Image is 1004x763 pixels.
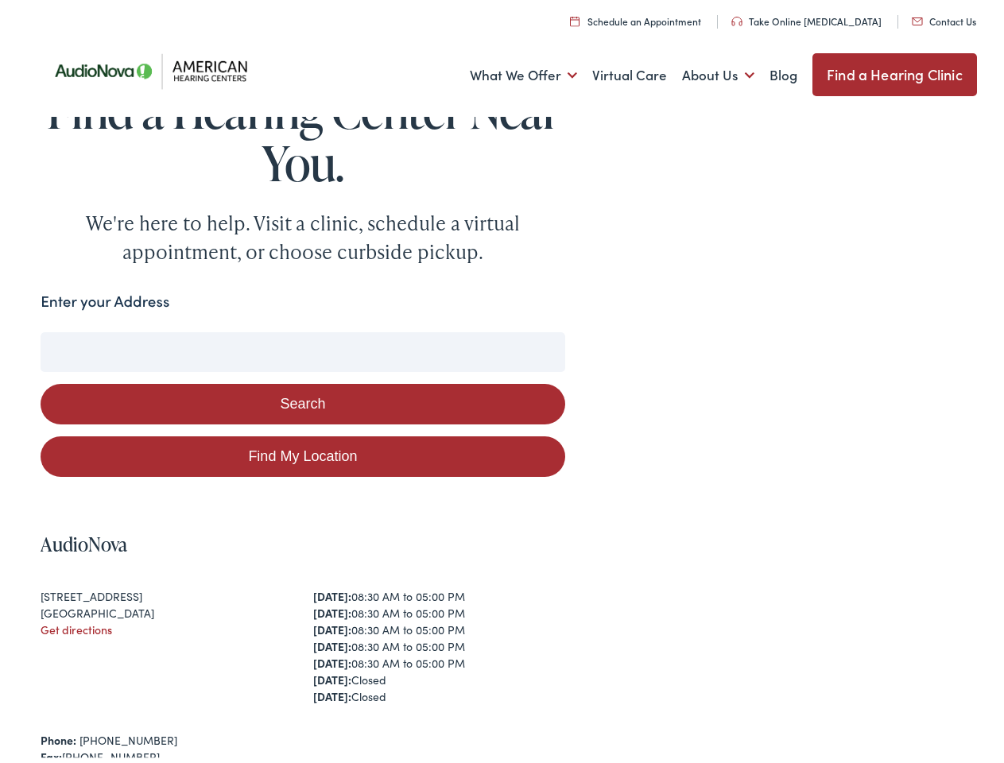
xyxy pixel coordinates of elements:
a: Virtual Care [592,41,667,100]
strong: [DATE]: [313,583,351,599]
div: We're here to help. Visit a clinic, schedule a virtual appointment, or choose curbside pickup. [48,204,557,261]
div: 08:30 AM to 05:00 PM 08:30 AM to 05:00 PM 08:30 AM to 05:00 PM 08:30 AM to 05:00 PM 08:30 AM to 0... [313,583,565,700]
strong: [DATE]: [313,650,351,666]
input: Enter your address or zip code [41,327,564,367]
a: Contact Us [912,10,976,23]
div: [PHONE_NUMBER] [41,744,564,761]
strong: [DATE]: [313,633,351,649]
div: [STREET_ADDRESS] [41,583,293,600]
strong: [DATE]: [313,617,351,633]
a: Blog [769,41,797,100]
div: [GEOGRAPHIC_DATA] [41,600,293,617]
strong: [DATE]: [313,600,351,616]
img: utility icon [731,12,742,21]
h1: Find a Hearing Center Near You. [41,79,564,184]
strong: Fax: [41,744,62,760]
a: Find My Location [41,432,564,472]
strong: [DATE]: [313,684,351,699]
a: Find a Hearing Clinic [812,48,977,91]
strong: [DATE]: [313,667,351,683]
strong: Phone: [41,727,76,743]
a: About Us [682,41,754,100]
button: Search [41,379,564,420]
img: utility icon [912,13,923,21]
a: Get directions [41,617,112,633]
label: Enter your Address [41,285,169,308]
a: Schedule an Appointment [570,10,701,23]
a: [PHONE_NUMBER] [79,727,177,743]
img: utility icon [570,11,580,21]
a: What We Offer [470,41,577,100]
a: Take Online [MEDICAL_DATA] [731,10,882,23]
a: AudioNova [41,526,127,552]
